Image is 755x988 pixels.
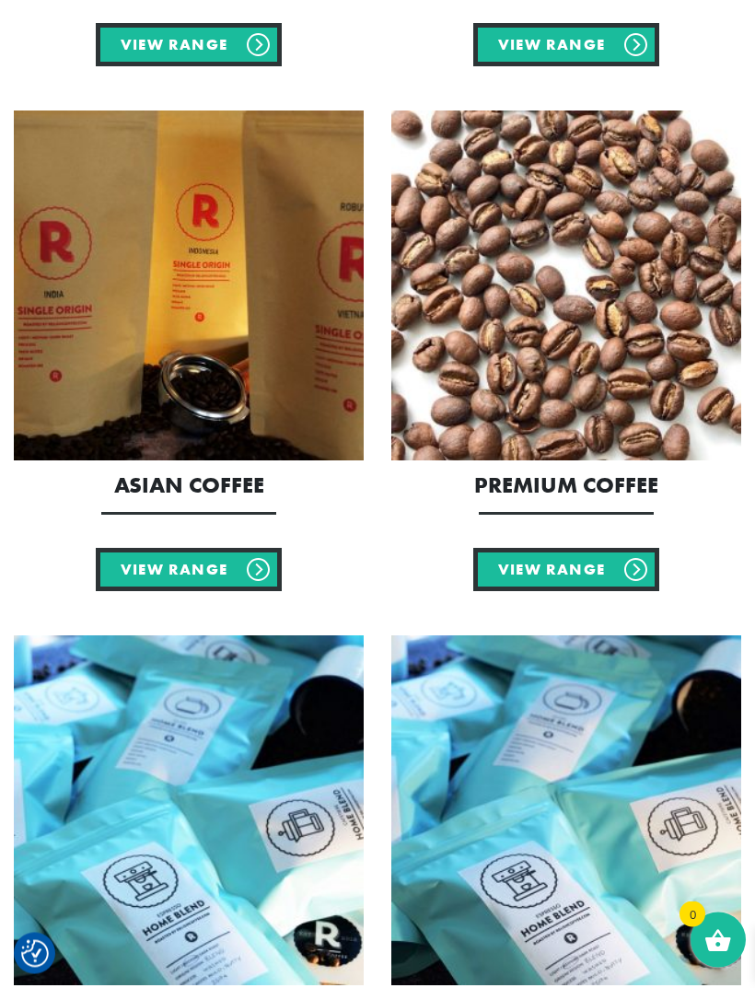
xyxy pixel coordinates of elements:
[679,901,705,927] span: 0
[14,475,364,497] h2: Asian Coffee
[473,549,659,592] a: View Range
[391,111,741,461] img: Premium Coffee
[391,636,741,986] img: 1 Kilo Coffee
[21,940,49,968] img: Revisit consent button
[14,636,364,986] img: Blend Coffee
[14,111,364,461] img: Asian Coffee
[96,549,282,592] a: View Range
[21,940,49,968] button: Consent Preferences
[391,475,741,497] h2: Premium Coffee
[473,24,659,67] a: View Range
[96,24,282,67] a: View Range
